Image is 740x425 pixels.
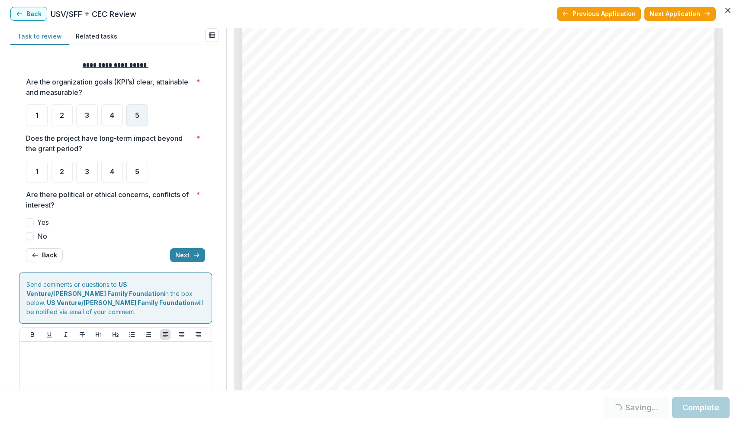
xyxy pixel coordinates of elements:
button: Close [721,3,735,17]
p: Are there political or ethical concerns, conflicts of interest? [26,189,193,210]
button: Align Right [193,329,203,340]
span: 3 [85,168,89,175]
button: Back [10,7,47,21]
button: Complete [672,397,730,418]
span: 3 [85,112,89,119]
button: Bold [27,329,38,340]
button: Align Left [160,329,171,340]
span: 4 [110,112,114,119]
button: Task to review [10,28,69,45]
span: Yes [37,217,49,227]
button: Strike [77,329,87,340]
span: Submitted Date: [271,80,356,91]
span: [DATE] [359,81,389,91]
span: Relevant Areas: [271,93,354,104]
span: Team Rubicon - 2025 - Grant Application [271,40,515,53]
span: Nonprofit DBA: [271,67,352,78]
span: More than $35001 [358,94,435,104]
span: 1 [35,168,39,175]
button: Next [170,248,205,262]
span: No [37,231,47,241]
span: 2 [60,112,64,119]
p: USV/SFF + CEC Review [51,8,136,20]
button: Heading 2 [110,329,121,340]
button: Italicize [61,329,71,340]
p: Does the project have long-term impact beyond the grant period? [26,133,193,154]
button: Ordered List [143,329,154,340]
strong: US Venture/[PERSON_NAME] Family Foundation [47,299,194,306]
button: Back [26,248,63,262]
button: Bullet List [127,329,137,340]
button: Saving... [604,397,669,418]
span: 4 [110,168,114,175]
span: Team Rubicon [355,68,417,78]
button: Related tasks [69,28,124,45]
button: Underline [44,329,55,340]
p: Are the organization goals (KPI’s) clear, attainable and measurable? [26,77,193,97]
div: Send comments or questions to in the box below. will be notified via email of your comment. [19,273,212,324]
button: Next Application [644,7,716,21]
span: 5 [135,168,139,175]
span: 5 [135,112,139,119]
span: 2 [60,168,64,175]
button: Previous Application [557,7,641,21]
button: Align Center [177,329,187,340]
button: View all reviews [205,28,219,42]
span: 1 [35,112,39,119]
button: Heading 1 [93,329,104,340]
